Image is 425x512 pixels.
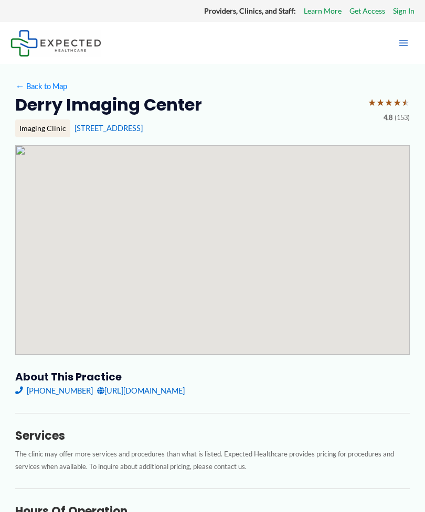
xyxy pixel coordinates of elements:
img: Expected Healthcare Logo - side, dark font, small [10,30,101,57]
span: (153) [395,112,410,124]
a: Get Access [349,4,385,18]
span: ★ [368,94,376,112]
a: [URL][DOMAIN_NAME] [97,384,185,398]
span: ← [15,82,25,91]
button: Main menu toggle [392,32,415,54]
a: Learn More [304,4,342,18]
a: Sign In [393,4,415,18]
h3: Services [15,429,410,443]
a: [STREET_ADDRESS] [75,124,143,133]
div: Imaging Clinic [15,119,70,137]
a: [PHONE_NUMBER] [15,384,93,398]
p: The clinic may offer more services and procedures than what is listed. Expected Healthcare provid... [15,448,410,473]
span: ★ [401,94,410,112]
a: ←Back to Map [15,79,67,93]
span: ★ [376,94,385,112]
h3: About this practice [15,370,410,384]
strong: Providers, Clinics, and Staff: [204,6,296,15]
span: ★ [393,94,401,112]
span: ★ [385,94,393,112]
h2: Derry Imaging Center [15,94,202,116]
span: 4.8 [384,112,392,124]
